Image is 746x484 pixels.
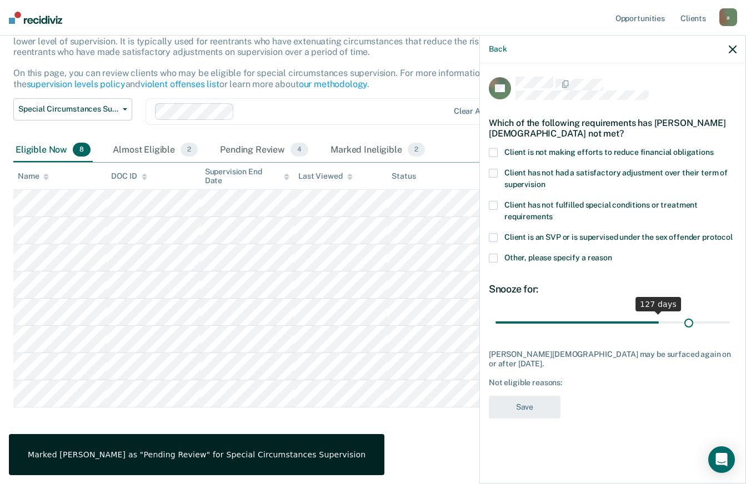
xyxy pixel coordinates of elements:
button: Back [489,44,507,54]
a: supervision levels policy [27,79,126,89]
span: 2 [181,143,198,157]
div: Eligible Now [13,138,93,163]
button: Save [489,396,560,419]
a: violent offenses list [141,79,219,89]
div: Name [18,172,49,181]
div: Last Viewed [298,172,352,181]
div: Not eligible reasons: [489,378,737,387]
div: Marked [PERSON_NAME] as "Pending Review" for Special Circumstances Supervision [28,450,366,460]
span: 2 [408,143,425,157]
div: Pending Review [218,138,311,163]
p: Special circumstances supervision allows reentrants who are not eligible for traditional administ... [13,26,559,89]
span: Special Circumstances Supervision [18,104,118,114]
div: Supervision End Date [205,167,289,186]
div: Open Intercom Messenger [708,446,735,473]
div: Clear agents [454,107,501,116]
div: [PERSON_NAME][DEMOGRAPHIC_DATA] may be surfaced again on or after [DATE]. [489,350,737,369]
div: Marked Ineligible [328,138,427,163]
img: Recidiviz [9,12,62,24]
span: 4 [291,143,308,157]
div: Almost Eligible [111,138,200,163]
div: a [719,8,737,26]
span: Client has not fulfilled special conditions or treatment requirements [504,200,698,221]
div: Status [392,172,415,181]
span: Client is an SVP or is supervised under the sex offender protocol [504,233,733,241]
a: our methodology [299,79,368,89]
div: Snooze for: [489,283,737,295]
div: Which of the following requirements has [PERSON_NAME][DEMOGRAPHIC_DATA] not met? [489,109,737,148]
span: Other, please specify a reason [504,253,612,262]
div: 127 days [635,297,681,311]
span: Client has not had a satisfactory adjustment over their term of supervision [504,168,728,189]
div: DOC ID [111,172,147,181]
span: 8 [73,143,91,157]
span: Client is not making efforts to reduce financial obligations [504,148,714,157]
